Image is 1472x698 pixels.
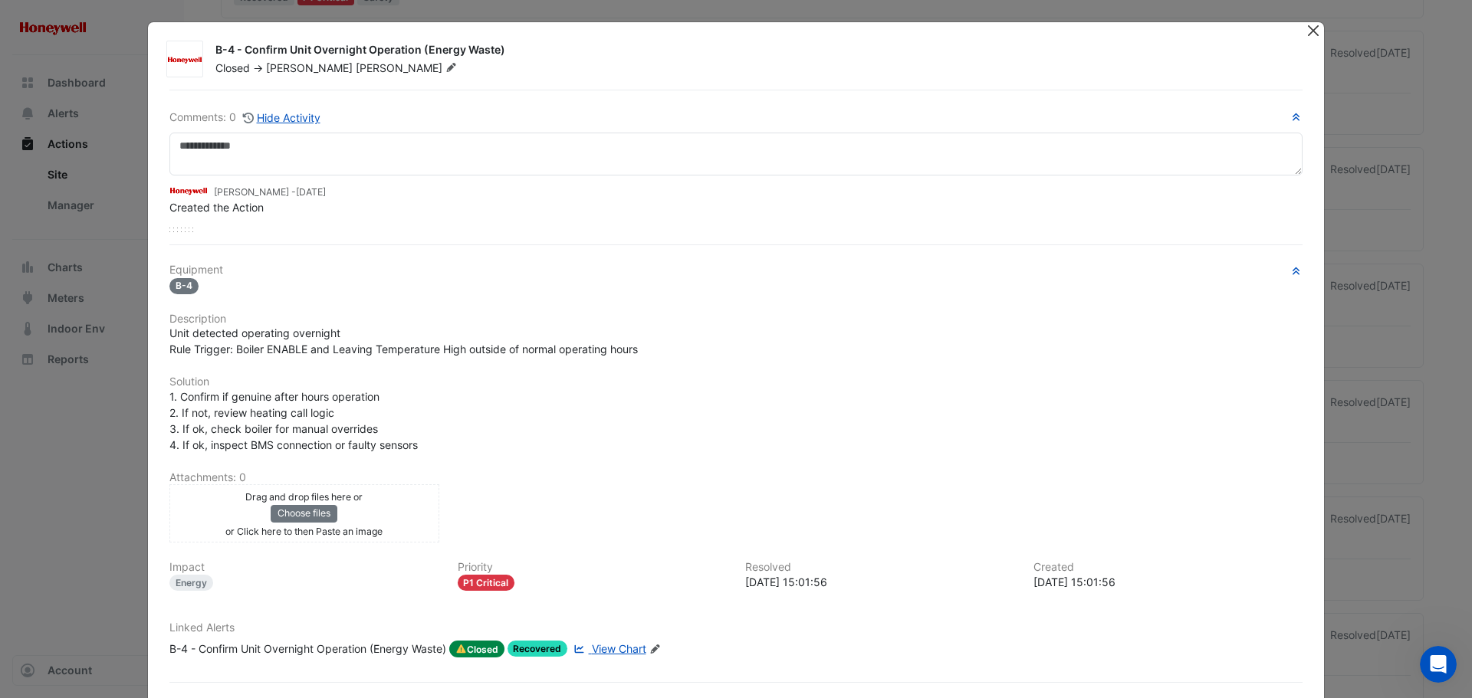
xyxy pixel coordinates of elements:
[1420,646,1457,683] iframe: Intercom live chat
[592,642,646,655] span: View Chart
[214,185,326,199] small: [PERSON_NAME] -
[266,61,353,74] span: [PERSON_NAME]
[1033,574,1303,590] div: [DATE] 15:01:56
[169,375,1303,388] h6: Solution
[169,264,1303,277] h6: Equipment
[169,575,213,591] div: Energy
[169,390,418,451] span: 1. Confirm if genuine after hours operation 2. If not, review heating call logic 3. If ok, check ...
[1305,22,1321,38] button: Close
[449,641,504,657] span: Closed
[245,491,363,503] small: Drag and drop files here or
[242,109,321,126] button: Hide Activity
[169,561,439,574] h6: Impact
[169,326,638,356] span: Unit detected operating overnight Rule Trigger: Boiler ENABLE and Leaving Temperature High outsid...
[169,471,1303,484] h6: Attachments: 0
[745,574,1015,590] div: [DATE] 15:01:56
[225,526,383,537] small: or Click here to then Paste an image
[215,61,250,74] span: Closed
[169,109,321,126] div: Comments: 0
[1033,561,1303,574] h6: Created
[169,313,1303,326] h6: Description
[169,201,264,214] span: Created the Action
[458,561,728,574] h6: Priority
[508,641,568,657] span: Recovered
[570,641,646,657] a: View Chart
[167,52,202,67] img: Honeywell
[215,42,1287,61] div: B-4 - Confirm Unit Overnight Operation (Energy Waste)
[296,186,326,198] span: 2025-08-22 15:01:56
[253,61,263,74] span: ->
[169,621,1303,634] h6: Linked Alerts
[745,561,1015,574] h6: Resolved
[169,182,208,199] img: Honeywell
[356,61,460,76] span: [PERSON_NAME]
[169,278,199,294] span: B-4
[458,575,515,591] div: P1 Critical
[649,644,661,655] fa-icon: Edit Linked Alerts
[169,641,446,657] div: B-4 - Confirm Unit Overnight Operation (Energy Waste)
[271,505,337,522] button: Choose files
